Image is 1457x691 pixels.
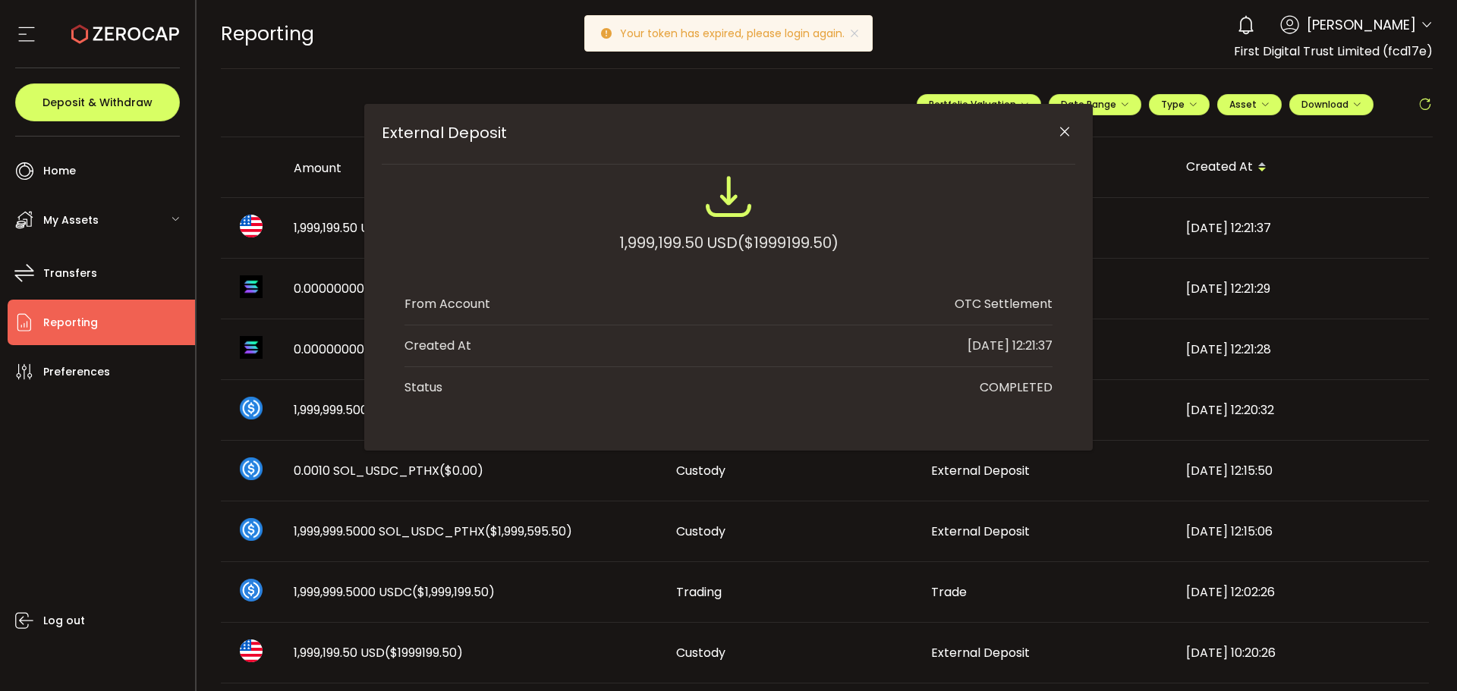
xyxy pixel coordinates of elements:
[382,124,1006,142] span: External Deposit
[404,378,442,397] div: Status
[980,378,1053,397] div: COMPLETED
[968,337,1053,355] div: [DATE] 12:21:37
[619,229,839,256] div: 1,999,199.50 USD
[738,229,839,256] span: ($1999199.50)
[1381,618,1457,691] iframe: Chat Widget
[1051,119,1078,146] button: Close
[404,337,471,355] div: Created At
[955,295,1053,313] div: OTC Settlement
[620,28,857,39] p: Your token has expired, please login again.
[404,295,490,313] div: From Account
[364,104,1093,451] div: External Deposit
